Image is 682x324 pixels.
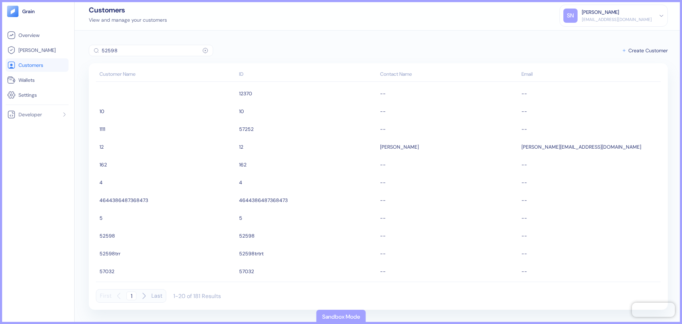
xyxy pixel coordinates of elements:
div: 4 [99,176,236,188]
td: -- [520,209,661,227]
td: -- [378,227,520,245]
div: 1-20 of 181 Results [173,292,221,300]
td: 12 [237,138,379,156]
td: 5 [237,209,379,227]
td: -- [378,120,520,138]
div: 12 [99,141,236,153]
span: [PERSON_NAME] [18,47,56,54]
td: -- [378,245,520,262]
div: 10 [99,105,236,117]
div: 52598trr [99,248,236,260]
div: Customers [89,6,167,14]
div: SN [563,9,578,23]
td: 4 [237,174,379,191]
div: [PERSON_NAME] [582,9,619,16]
td: -- [520,191,661,209]
a: [PERSON_NAME] [7,46,67,54]
td: -- [378,262,520,280]
td: -- [378,102,520,120]
td: 4644386487368473 [237,191,379,209]
td: -- [378,209,520,227]
span: Wallets [18,76,35,84]
div: 52598 [99,230,236,242]
td: 162 [237,156,379,174]
td: [PERSON_NAME] [378,138,520,156]
iframe: Chatra live chat [632,303,675,317]
div: 1111 [99,123,236,135]
td: 57032 [237,262,379,280]
td: -- [378,85,520,102]
td: 12370 [237,85,379,102]
a: Wallets [7,76,67,84]
td: -- [520,102,661,120]
div: 4644386487368473 [99,194,236,206]
button: Last [151,289,162,303]
span: Create Customer [628,48,668,53]
span: Settings [18,91,37,99]
td: -- [520,262,661,280]
div: 57032 [99,265,236,277]
td: 57252 [237,120,379,138]
td: -- [378,174,520,191]
td: 52598 [237,227,379,245]
td: [PERSON_NAME][EMAIL_ADDRESS][DOMAIN_NAME] [520,138,661,156]
th: Customer Name [96,68,237,82]
td: -- [520,174,661,191]
th: Email [520,68,661,82]
th: Contact Name [378,68,520,82]
td: 52598trtrt [237,245,379,262]
a: Customers [7,61,67,69]
td: -- [520,156,661,174]
td: -- [378,191,520,209]
th: ID [237,68,379,82]
div: 162 [99,159,236,171]
span: Customers [18,62,43,69]
button: First [100,289,112,303]
a: Overview [7,31,67,39]
a: Settings [7,91,67,99]
td: -- [520,227,661,245]
div: [EMAIL_ADDRESS][DOMAIN_NAME] [582,16,652,23]
div: Sandbox Mode [322,313,360,321]
img: logo [22,9,35,14]
span: Overview [18,32,39,39]
button: Create Customer [622,45,668,56]
td: -- [520,85,661,102]
input: Search Customers by name or ID [102,45,202,56]
td: -- [378,156,520,174]
td: 10 [237,102,379,120]
div: View and manage your customers [89,16,167,24]
div: 5 [99,212,236,224]
td: -- [520,245,661,262]
img: logo-tablet-V2.svg [7,6,18,17]
span: Developer [18,111,42,118]
td: -- [520,120,661,138]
